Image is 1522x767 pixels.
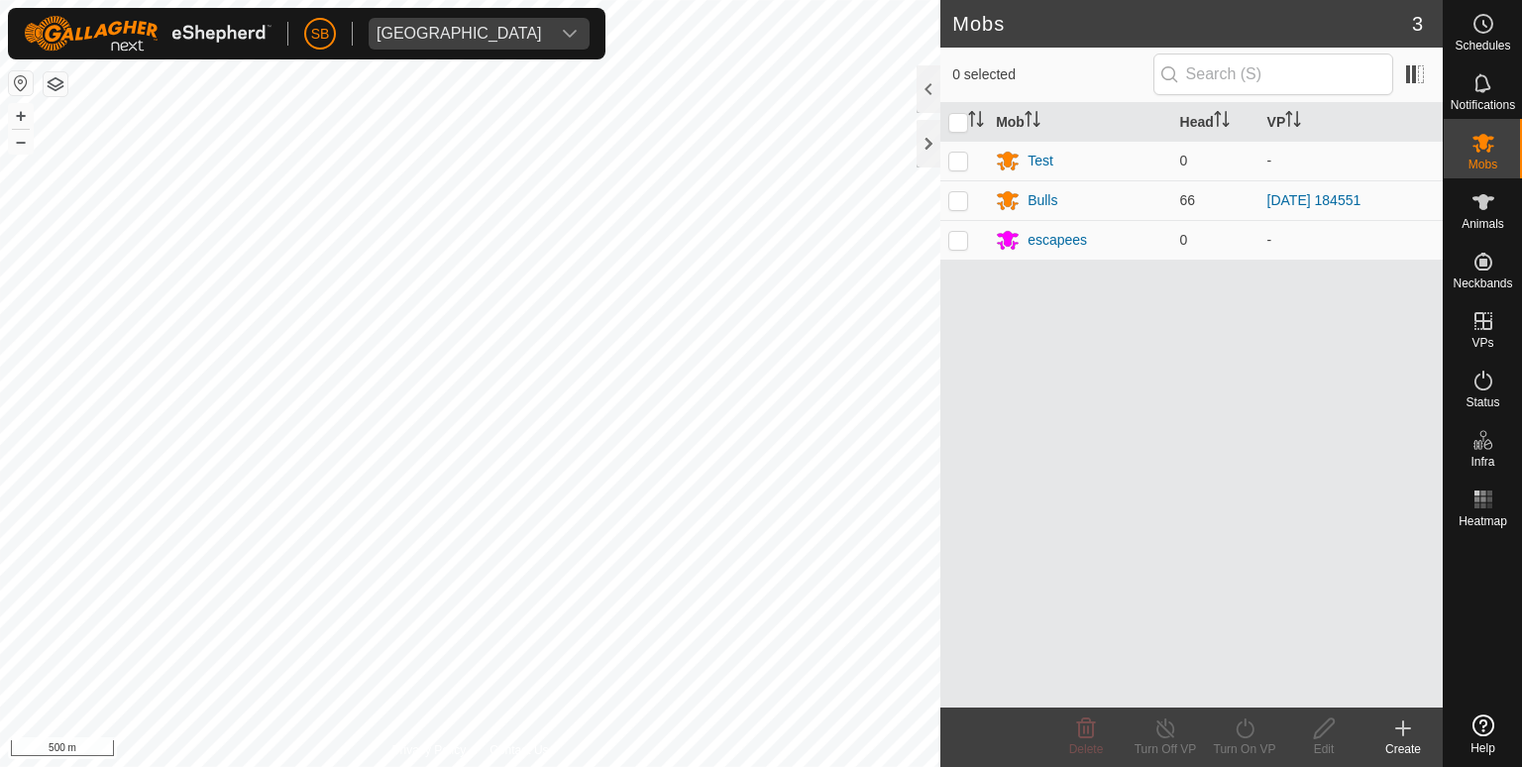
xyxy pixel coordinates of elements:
a: [DATE] 184551 [1267,192,1361,208]
button: Reset Map [9,71,33,95]
span: SB [311,24,330,45]
span: Tangihanga station [369,18,550,50]
span: 3 [1412,9,1423,39]
th: VP [1259,103,1443,142]
span: Delete [1069,742,1104,756]
input: Search (S) [1153,54,1393,95]
a: Help [1444,707,1522,762]
div: [GEOGRAPHIC_DATA] [377,26,542,42]
a: Contact Us [489,741,548,759]
div: Create [1363,740,1443,758]
p-sorticon: Activate to sort [1025,114,1040,130]
span: 0 [1180,153,1188,168]
span: Status [1466,396,1499,408]
img: Gallagher Logo [24,16,272,52]
a: Privacy Policy [392,741,467,759]
div: Test [1028,151,1053,171]
button: + [9,104,33,128]
div: dropdown trigger [550,18,590,50]
p-sorticon: Activate to sort [968,114,984,130]
span: Animals [1462,218,1504,230]
th: Head [1172,103,1259,142]
span: 66 [1180,192,1196,208]
p-sorticon: Activate to sort [1214,114,1230,130]
td: - [1259,141,1443,180]
button: – [9,130,33,154]
div: Turn On VP [1205,740,1284,758]
h2: Mobs [952,12,1412,36]
span: 0 selected [952,64,1152,85]
span: Heatmap [1459,515,1507,527]
p-sorticon: Activate to sort [1285,114,1301,130]
span: Notifications [1451,99,1515,111]
span: Mobs [1468,159,1497,170]
td: - [1259,220,1443,260]
div: Edit [1284,740,1363,758]
span: 0 [1180,232,1188,248]
div: Bulls [1028,190,1057,211]
div: escapees [1028,230,1087,251]
th: Mob [988,103,1171,142]
span: VPs [1471,337,1493,349]
div: Turn Off VP [1126,740,1205,758]
span: Help [1470,742,1495,754]
span: Infra [1470,456,1494,468]
button: Map Layers [44,72,67,96]
span: Schedules [1455,40,1510,52]
span: Neckbands [1453,277,1512,289]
